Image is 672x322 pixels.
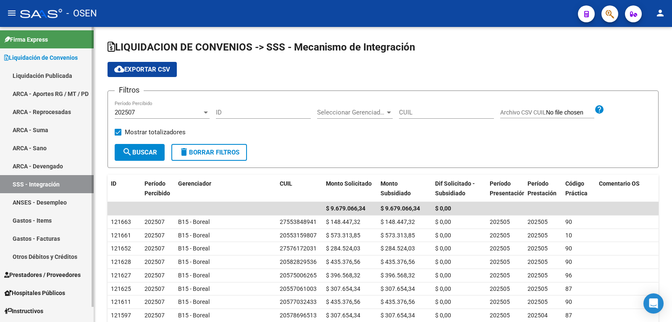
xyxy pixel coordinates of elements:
[381,180,411,197] span: Monto Subsidiado
[326,258,360,265] span: $ 435.376,56
[144,245,165,252] span: 202507
[490,245,510,252] span: 202505
[565,245,572,252] span: 90
[381,232,415,239] span: $ 573.313,85
[111,298,131,305] span: 121611
[486,175,524,212] datatable-header-cell: Período Presentación
[114,64,124,74] mat-icon: cloud_download
[435,298,451,305] span: $ 0,00
[528,218,548,225] span: 202505
[178,180,211,187] span: Gerenciador
[326,245,360,252] span: $ 284.524,03
[66,4,97,23] span: - OSEN
[178,272,210,279] span: B15 - Boreal
[326,232,360,239] span: $ 573.313,85
[178,298,210,305] span: B15 - Boreal
[144,232,165,239] span: 202507
[108,41,415,53] span: LIQUIDACION DE CONVENIOS -> SSS - Mecanismo de Integración
[490,180,525,197] span: Período Presentación
[178,232,210,239] span: B15 - Boreal
[565,285,572,292] span: 87
[594,104,604,114] mat-icon: help
[115,109,135,116] span: 202507
[490,232,510,239] span: 202505
[381,205,420,212] span: $ 9.679.066,34
[280,297,317,307] div: 20577032433
[643,293,664,314] div: Open Intercom Messenger
[381,272,415,279] span: $ 396.568,32
[4,288,65,298] span: Hospitales Públicos
[276,175,323,212] datatable-header-cell: CUIL
[528,180,556,197] span: Período Prestación
[326,218,360,225] span: $ 148.447,32
[528,258,548,265] span: 202505
[565,312,572,319] span: 87
[490,218,510,225] span: 202505
[565,232,572,239] span: 10
[111,218,131,225] span: 121663
[490,285,510,292] span: 202505
[490,258,510,265] span: 202505
[111,258,131,265] span: 121628
[655,8,665,18] mat-icon: person
[435,232,451,239] span: $ 0,00
[178,218,210,225] span: B15 - Boreal
[528,312,548,319] span: 202504
[528,298,548,305] span: 202505
[178,312,210,319] span: B15 - Boreal
[178,245,210,252] span: B15 - Boreal
[280,271,317,280] div: 20575006265
[326,180,372,187] span: Monto Solicitado
[528,272,548,279] span: 202505
[144,272,165,279] span: 202507
[179,149,239,156] span: Borrar Filtros
[115,84,144,96] h3: Filtros
[144,218,165,225] span: 202507
[115,144,165,161] button: Buscar
[565,258,572,265] span: 90
[178,285,210,292] span: B15 - Boreal
[377,175,432,212] datatable-header-cell: Monto Subsidiado
[432,175,486,212] datatable-header-cell: Dif Solicitado - Subsidiado
[435,285,451,292] span: $ 0,00
[175,175,276,212] datatable-header-cell: Gerenciador
[4,53,78,62] span: Liquidación de Convenios
[122,147,132,157] mat-icon: search
[144,312,165,319] span: 202507
[144,285,165,292] span: 202507
[280,311,317,320] div: 20578696513
[435,272,451,279] span: $ 0,00
[111,180,116,187] span: ID
[435,180,475,197] span: Dif Solicitado - Subsidiado
[500,109,546,116] span: Archivo CSV CUIL
[323,175,377,212] datatable-header-cell: Monto Solicitado
[381,298,415,305] span: $ 435.376,56
[111,232,131,239] span: 121661
[280,244,317,253] div: 27576172031
[528,285,548,292] span: 202505
[381,258,415,265] span: $ 435.376,56
[141,175,175,212] datatable-header-cell: Período Percibido
[111,285,131,292] span: 121625
[179,147,189,157] mat-icon: delete
[596,175,659,212] datatable-header-cell: Comentario OS
[144,298,165,305] span: 202507
[326,312,360,319] span: $ 307.654,34
[490,272,510,279] span: 202505
[111,245,131,252] span: 121652
[7,8,17,18] mat-icon: menu
[435,245,451,252] span: $ 0,00
[280,257,317,267] div: 20582829536
[326,205,365,212] span: $ 9.679.066,34
[280,231,317,240] div: 20553159807
[528,232,548,239] span: 202505
[565,298,572,305] span: 90
[524,175,562,212] datatable-header-cell: Período Prestación
[381,218,415,225] span: $ 148.447,32
[111,272,131,279] span: 121627
[178,258,210,265] span: B15 - Boreal
[122,149,157,156] span: Buscar
[4,35,48,44] span: Firma Express
[381,245,415,252] span: $ 284.524,03
[490,312,510,319] span: 202505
